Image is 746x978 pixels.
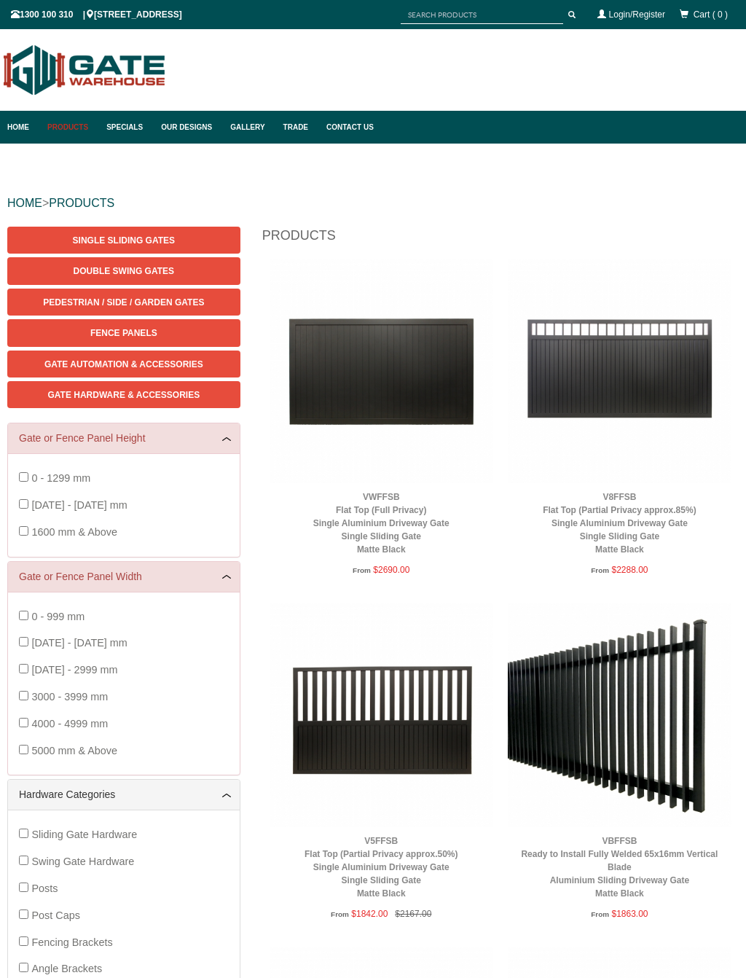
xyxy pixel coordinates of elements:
[7,319,240,346] a: Fence Panels
[74,266,174,276] span: Double Swing Gates
[19,431,229,446] a: Gate or Fence Panel Height
[31,718,108,729] span: 4000 - 4999 mm
[7,289,240,316] a: Pedestrian / Side / Garden Gates
[43,297,204,308] span: Pedestrian / Side / Garden Gates
[90,328,157,338] span: Fence Panels
[31,856,134,867] span: Swing Gate Hardware
[373,565,409,575] span: $2690.00
[305,836,458,899] a: V5FFSBFlat Top (Partial Privacy approx.50%)Single Aluminium Driveway GateSingle Sliding GateMatte...
[223,111,275,144] a: Gallery
[694,9,728,20] span: Cart ( 0 )
[31,829,137,840] span: Sliding Gate Hardware
[7,351,240,377] a: Gate Automation & Accessories
[40,111,99,144] a: Products
[270,259,493,483] img: VWFFSB - Flat Top (Full Privacy) - Single Aluminium Driveway Gate - Single Sliding Gate - Matte B...
[47,390,200,400] span: Gate Hardware & Accessories
[19,787,229,802] a: Hardware Categories
[7,257,240,284] a: Double Swing Gates
[7,227,240,254] a: Single Sliding Gates
[331,910,349,918] span: From
[7,381,240,408] a: Gate Hardware & Accessories
[609,9,665,20] a: Login/Register
[388,909,431,919] span: $2167.00
[31,936,112,948] span: Fencing Brackets
[49,197,114,209] a: PRODUCTS
[270,603,493,827] img: V5FFSB - Flat Top (Partial Privacy approx.50%) - Single Aluminium Driveway Gate - Single Sliding ...
[31,745,117,756] span: 5000 mm & Above
[351,909,388,919] span: $1842.00
[7,197,42,209] a: HOME
[73,235,175,246] span: Single Sliding Gates
[508,603,731,827] img: VBFFSB - Ready to Install Fully Welded 65x16mm Vertical Blade - Aluminium Sliding Driveway Gate -...
[611,909,648,919] span: $1863.00
[591,910,609,918] span: From
[521,836,718,899] a: VBFFSBReady to Install Fully Welded 65x16mm Vertical BladeAluminium Sliding Driveway GateMatte Black
[313,492,449,555] a: VWFFSBFlat Top (Full Privacy)Single Aluminium Driveway GateSingle Sliding GateMatte Black
[99,111,154,144] a: Specials
[7,111,40,144] a: Home
[31,963,102,974] span: Angle Brackets
[11,9,182,20] span: 1300 100 310 | [STREET_ADDRESS]
[31,499,127,511] span: [DATE] - [DATE] mm
[154,111,223,144] a: Our Designs
[262,227,739,252] h1: Products
[31,637,127,649] span: [DATE] - [DATE] mm
[353,566,371,574] span: From
[401,6,563,24] input: SEARCH PRODUCTS
[319,111,374,144] a: Contact Us
[31,472,90,484] span: 0 - 1299 mm
[7,180,739,227] div: >
[611,565,648,575] span: $2288.00
[276,111,319,144] a: Trade
[19,569,229,584] a: Gate or Fence Panel Width
[31,909,79,921] span: Post Caps
[31,691,108,703] span: 3000 - 3999 mm
[31,883,58,894] span: Posts
[44,359,203,369] span: Gate Automation & Accessories
[31,664,117,676] span: [DATE] - 2999 mm
[508,259,731,483] img: V8FFSB - Flat Top (Partial Privacy approx.85%) - Single Aluminium Driveway Gate - Single Sliding ...
[31,611,85,622] span: 0 - 999 mm
[543,492,696,555] a: V8FFSBFlat Top (Partial Privacy approx.85%)Single Aluminium Driveway GateSingle Sliding GateMatte...
[31,526,117,538] span: 1600 mm & Above
[591,566,609,574] span: From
